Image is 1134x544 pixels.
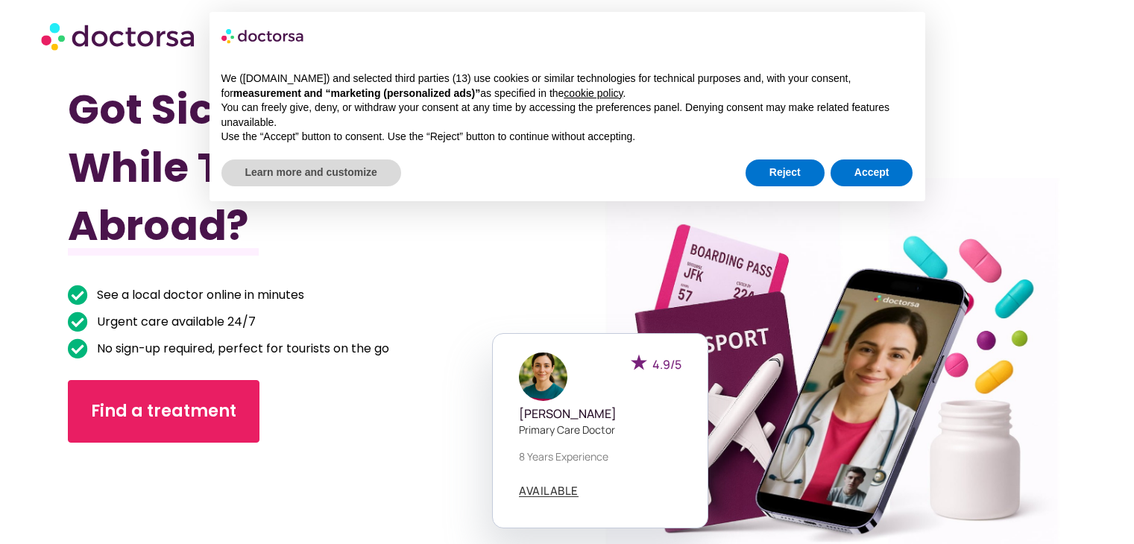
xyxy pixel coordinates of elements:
[519,485,579,497] a: AVAILABLE
[221,24,305,48] img: logo
[746,159,825,186] button: Reject
[564,87,623,99] a: cookie policy
[221,101,913,130] p: You can freely give, deny, or withdraw your consent at any time by accessing the preferences pane...
[93,311,256,332] span: Urgent care available 24/7
[233,87,480,99] strong: measurement and “marketing (personalized ads)”
[221,159,401,186] button: Learn more and customize
[221,130,913,145] p: Use the “Accept” button to consent. Use the “Reject” button to continue without accepting.
[519,422,681,437] p: Primary care doctor
[93,338,389,359] span: No sign-up required, perfect for tourists on the go
[91,399,236,423] span: Find a treatment
[68,80,492,255] h1: Got Sick While Traveling Abroad?
[68,380,259,443] a: Find a treatment
[831,159,913,186] button: Accept
[93,285,304,306] span: See a local doctor online in minutes
[519,449,681,464] p: 8 years experience
[519,407,681,421] h5: [PERSON_NAME]
[221,72,913,101] p: We ([DOMAIN_NAME]) and selected third parties (13) use cookies or similar technologies for techni...
[652,356,681,373] span: 4.9/5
